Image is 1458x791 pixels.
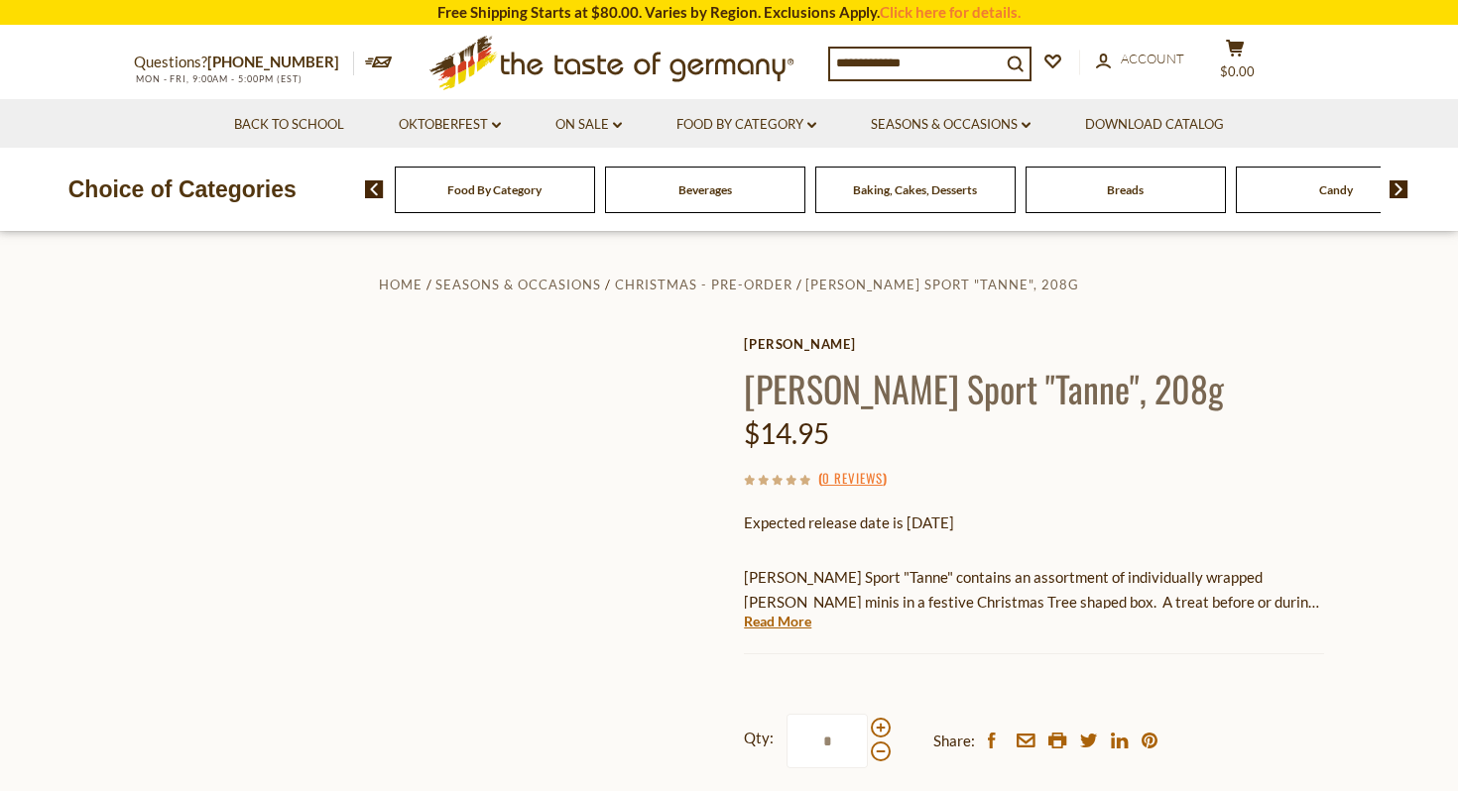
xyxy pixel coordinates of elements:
[1319,182,1353,197] a: Candy
[853,182,977,197] a: Baking, Cakes, Desserts
[787,714,868,768] input: Qty:
[744,366,1324,410] h1: [PERSON_NAME] Sport "Tanne", 208g
[615,277,792,292] a: Christmas - PRE-ORDER
[744,612,811,631] a: Read More
[447,182,542,197] a: Food By Category
[871,114,1031,136] a: Seasons & Occasions
[818,468,887,488] span: ( )
[1107,182,1144,197] a: Breads
[399,114,501,136] a: Oktoberfest
[1085,114,1224,136] a: Download Catalog
[435,277,601,292] a: Seasons & Occasions
[1205,39,1265,88] button: $0.00
[555,114,622,136] a: On Sale
[744,726,774,750] strong: Qty:
[134,50,354,75] p: Questions?
[933,729,975,753] span: Share:
[676,114,816,136] a: Food By Category
[678,182,732,197] a: Beverages
[234,114,344,136] a: Back to School
[1220,63,1255,79] span: $0.00
[134,73,303,84] span: MON - FRI, 9:00AM - 5:00PM (EST)
[822,468,883,490] a: 0 Reviews
[744,510,1324,535] p: Expected release date is [DATE]
[880,3,1021,21] a: Click here for details.
[379,277,423,292] a: Home
[365,180,384,198] img: previous arrow
[744,336,1324,352] a: [PERSON_NAME]
[1390,180,1408,198] img: next arrow
[744,565,1324,615] p: [PERSON_NAME] Sport "Tanne" contains an assortment of individually wrapped [PERSON_NAME] minis in...
[1121,51,1184,66] span: Account
[805,277,1079,292] a: [PERSON_NAME] Sport "Tanne", 208g
[1096,49,1184,70] a: Account
[207,53,339,70] a: [PHONE_NUMBER]
[744,416,829,450] span: $14.95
